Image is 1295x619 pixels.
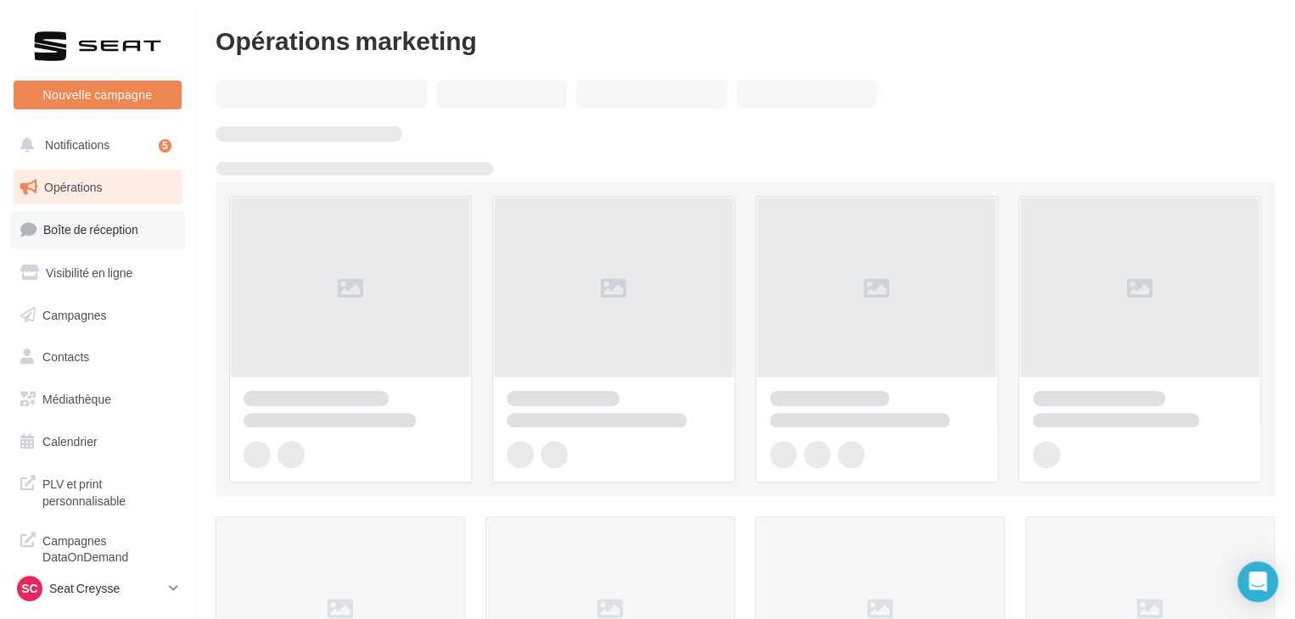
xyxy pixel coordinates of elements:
span: SC [21,580,37,597]
a: Visibilité en ligne [10,255,185,291]
button: Nouvelle campagne [14,81,182,109]
a: Campagnes [10,298,185,333]
span: Médiathèque [42,392,111,406]
p: Seat Creysse [49,580,162,597]
span: Contacts [42,349,89,364]
span: Notifications [45,137,109,152]
a: Médiathèque [10,382,185,417]
a: PLV et print personnalisable [10,466,185,516]
span: Calendrier [42,434,98,449]
span: Campagnes DataOnDemand [42,529,175,566]
a: Opérations [10,170,185,205]
div: Opérations marketing [216,27,1275,53]
a: Boîte de réception [10,211,185,248]
div: 5 [159,139,171,153]
a: SC Seat Creysse [14,572,182,605]
div: Open Intercom Messenger [1237,561,1278,602]
span: Visibilité en ligne [46,265,132,280]
a: Calendrier [10,424,185,460]
span: PLV et print personnalisable [42,472,175,509]
span: Boîte de réception [43,222,138,237]
a: Contacts [10,339,185,375]
span: Opérations [44,180,102,194]
a: Campagnes DataOnDemand [10,522,185,572]
button: Notifications 5 [10,127,178,163]
span: Campagnes [42,307,107,321]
